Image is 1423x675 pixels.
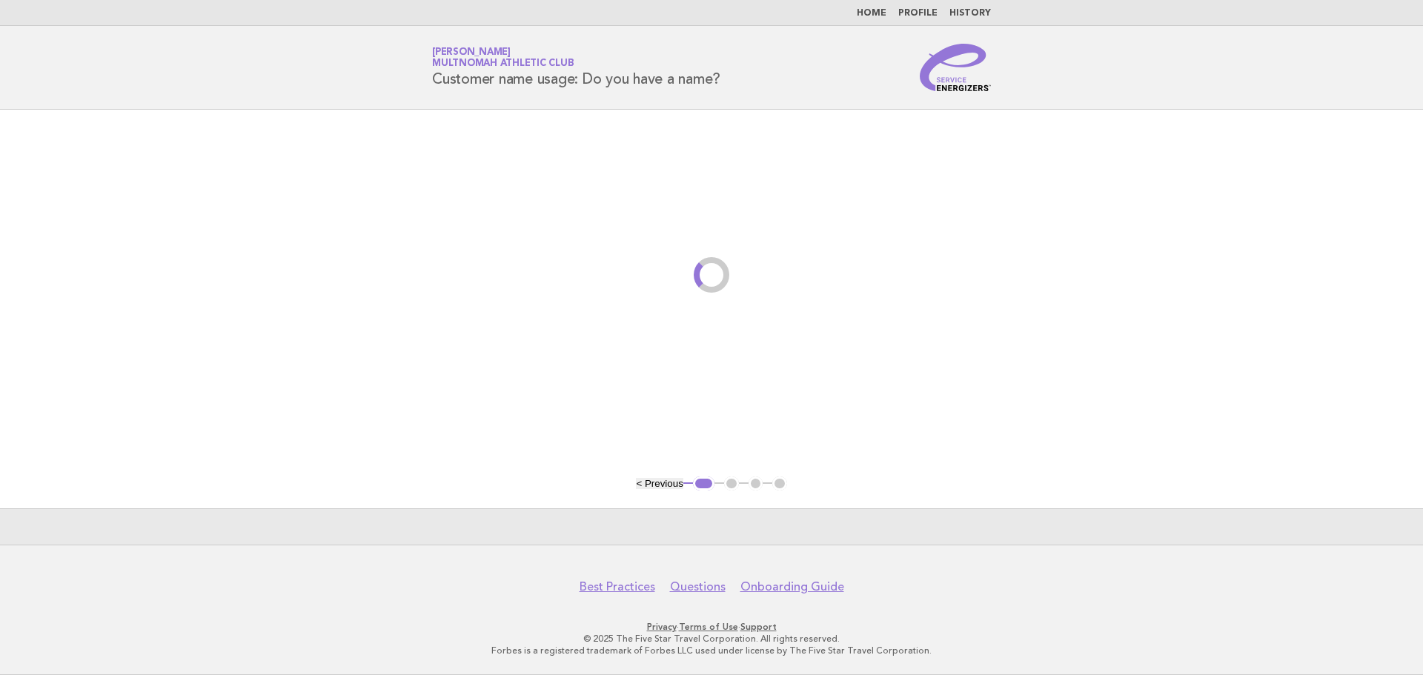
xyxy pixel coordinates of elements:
a: History [949,9,991,18]
a: Home [857,9,886,18]
p: © 2025 The Five Star Travel Corporation. All rights reserved. [258,633,1165,645]
a: Profile [898,9,938,18]
a: Support [740,622,777,632]
p: Forbes is a registered trademark of Forbes LLC used under license by The Five Star Travel Corpora... [258,645,1165,656]
a: Questions [670,579,726,594]
img: Service Energizers [920,44,991,91]
a: Terms of Use [679,622,738,632]
a: [PERSON_NAME]Multnomah Athletic Club [432,47,574,68]
a: Best Practices [580,579,655,594]
h1: Customer name usage: Do you have a name? [432,48,720,87]
a: Onboarding Guide [740,579,844,594]
span: Multnomah Athletic Club [432,59,574,69]
p: · · [258,621,1165,633]
a: Privacy [647,622,677,632]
